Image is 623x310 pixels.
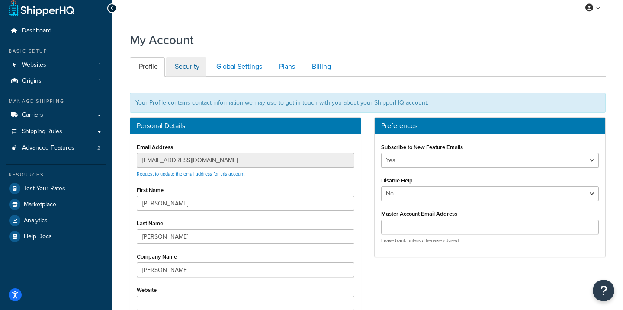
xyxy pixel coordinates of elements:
span: Origins [22,77,42,85]
div: Resources [6,171,106,179]
span: 1 [99,61,100,69]
h3: Preferences [381,122,599,130]
label: Disable Help [381,177,413,184]
a: Plans [270,57,302,77]
a: Profile [130,57,165,77]
h1: My Account [130,32,194,48]
span: Websites [22,61,46,69]
button: Open Resource Center [593,280,614,301]
span: Marketplace [24,201,56,208]
li: Websites [6,57,106,73]
a: Dashboard [6,23,106,39]
label: First Name [137,187,164,193]
label: Master Account Email Address [381,211,457,217]
a: Test Your Rates [6,181,106,196]
a: Global Settings [207,57,269,77]
a: Shipping Rules [6,124,106,140]
li: Origins [6,73,106,89]
label: Last Name [137,220,163,227]
a: Carriers [6,107,106,123]
a: Origins 1 [6,73,106,89]
a: Websites 1 [6,57,106,73]
label: Email Address [137,144,173,150]
label: Subscribe to New Feature Emails [381,144,463,150]
div: Basic Setup [6,48,106,55]
span: 2 [97,144,100,152]
p: Leave blank unless otherwise advised [381,237,599,244]
div: Your Profile contains contact information we may use to get in touch with you about your ShipperH... [130,93,606,113]
a: Analytics [6,213,106,228]
span: Dashboard [22,27,51,35]
a: Billing [303,57,338,77]
h3: Personal Details [137,122,354,130]
a: Advanced Features 2 [6,140,106,156]
span: Help Docs [24,233,52,240]
span: Test Your Rates [24,185,65,192]
span: Advanced Features [22,144,74,152]
div: Manage Shipping [6,98,106,105]
a: Security [166,57,206,77]
a: Request to update the email address for this account [137,170,244,177]
label: Company Name [137,253,177,260]
span: Carriers [22,112,43,119]
li: Advanced Features [6,140,106,156]
span: 1 [99,77,100,85]
a: Marketplace [6,197,106,212]
span: Analytics [24,217,48,224]
label: Website [137,287,157,293]
a: Help Docs [6,229,106,244]
span: Shipping Rules [22,128,62,135]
